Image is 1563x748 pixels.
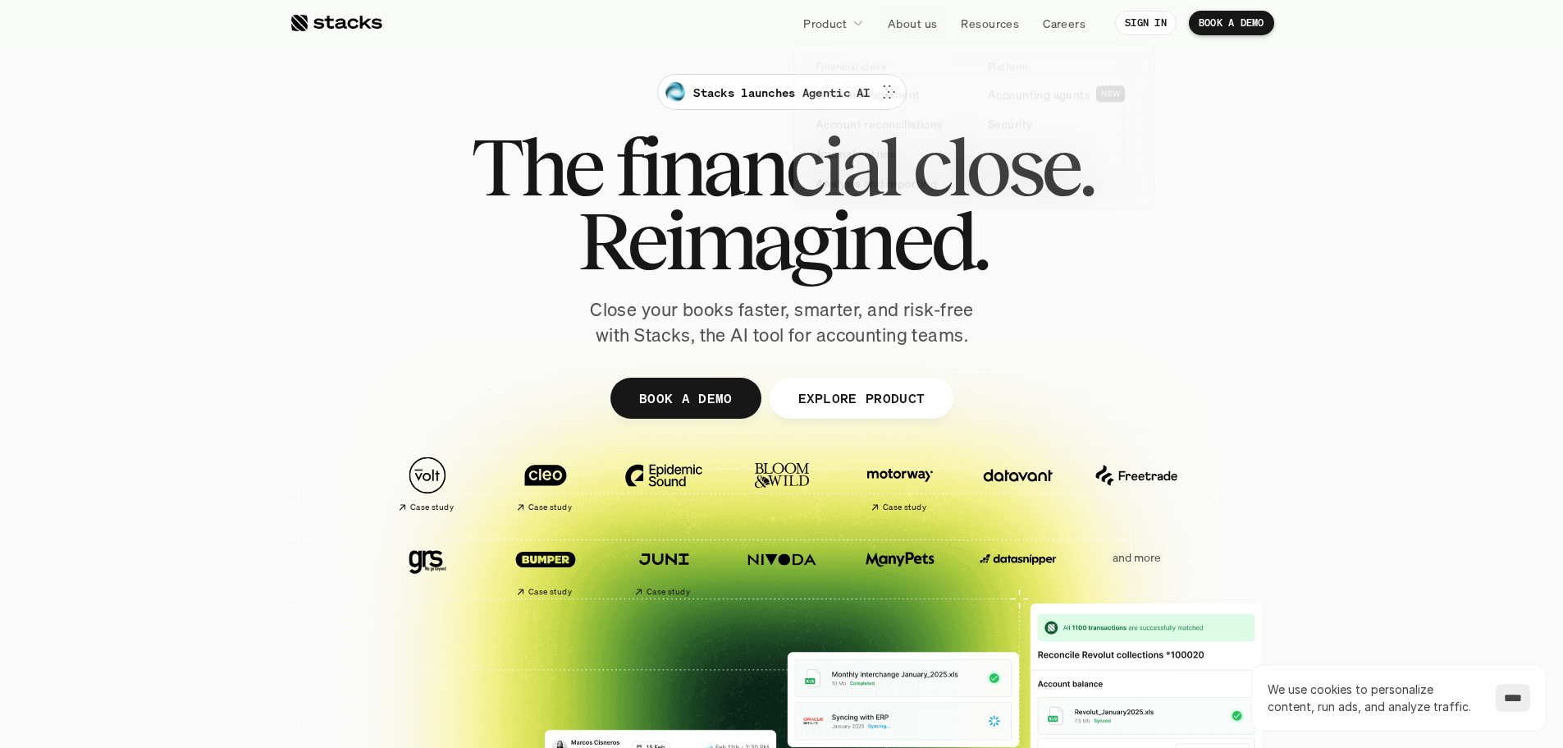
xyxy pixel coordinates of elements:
[803,15,847,32] p: Product
[1268,681,1479,715] p: We use cookies to personalize content, run ads, and analyze traffic.
[1043,15,1085,32] p: Careers
[693,84,870,101] p: Stacks launches Agentic AI
[1125,17,1167,29] p: SIGN IN
[888,15,937,32] p: About us
[878,8,947,38] a: About us
[377,448,478,520] a: Case study
[613,532,715,603] a: Case study
[883,502,926,512] h2: Case study
[471,130,601,204] span: The
[638,386,732,410] p: BOOK A DEMO
[194,380,266,392] a: Privacy Policy
[528,502,572,512] h2: Case study
[577,297,987,348] p: Close your books faster, smarter, and risk-free with Stacks, the AI tool for accounting teams.
[647,587,690,597] h2: Case study
[610,378,761,419] a: BOOK A DEMO
[577,204,986,278] span: Reimagined.
[1085,551,1187,565] p: and more
[657,74,906,110] a: Stacks launches Agentic AI
[495,532,596,603] a: Case study
[961,15,1019,32] p: Resources
[912,130,1093,204] span: close.
[528,587,572,597] h2: Case study
[951,8,1029,38] a: Resources
[797,386,925,410] p: EXPLORE PRODUCT
[1199,17,1264,29] p: BOOK A DEMO
[769,378,953,419] a: EXPLORE PRODUCT
[1189,11,1274,35] a: BOOK A DEMO
[615,130,898,204] span: financial
[849,448,951,520] a: Case study
[495,448,596,520] a: Case study
[1033,8,1095,38] a: Careers
[1115,11,1177,35] a: SIGN IN
[410,502,454,512] h2: Case study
